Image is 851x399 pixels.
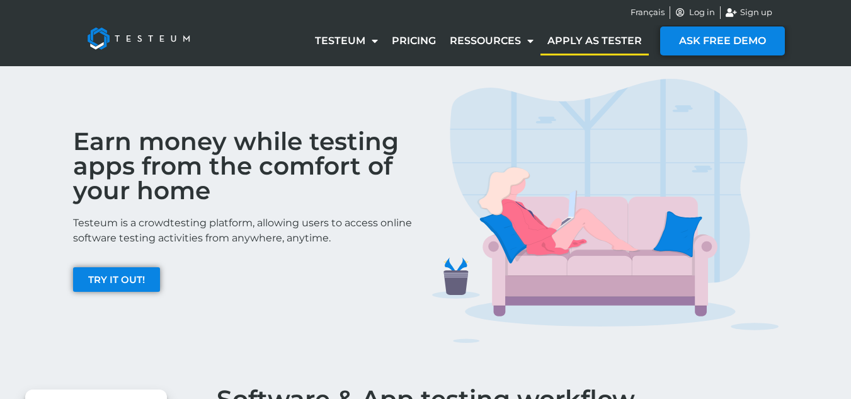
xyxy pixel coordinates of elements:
[308,26,649,55] nav: Menu
[675,6,716,19] a: Log in
[443,26,540,55] a: Ressources
[679,36,766,46] span: ASK FREE DEMO
[631,6,665,19] a: Français
[726,6,772,19] a: Sign up
[540,26,649,55] a: Apply as tester
[73,129,420,203] h2: Earn money while testing apps from the comfort of your home
[308,26,385,55] a: Testeum
[73,267,160,292] a: TRY IT OUT!
[686,6,715,19] span: Log in
[385,26,443,55] a: Pricing
[737,6,772,19] span: Sign up
[88,275,145,284] span: TRY IT OUT!
[73,216,420,246] p: Testeum is a crowdtesting platform, allowing users to access online software testing activities f...
[660,26,785,55] a: ASK FREE DEMO
[432,79,779,344] img: TESTERS IMG 1
[73,13,204,64] img: Testeum Logo - Application crowdtesting platform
